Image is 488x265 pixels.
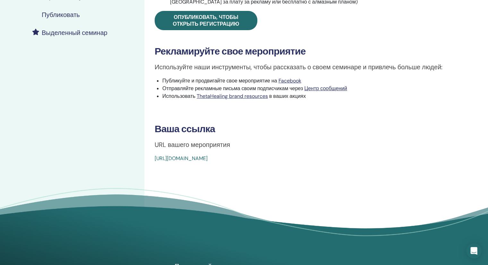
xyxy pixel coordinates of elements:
[162,85,459,92] li: Отправляйте рекламные письма своим подписчикам через
[304,85,347,92] a: Центр сообщений
[162,92,459,100] li: Использовать в ваших акциях
[162,77,459,85] li: Публикуйте и продвигайте свое мероприятие на
[155,140,459,150] p: URL вашего мероприятия
[42,29,107,37] h4: Выделенный семинар
[278,77,301,84] a: Facebook
[197,93,268,99] a: ThetaHealing brand resources
[155,62,459,72] p: Используйте наши инструменты, чтобы рассказать о своем семинаре и привлечь больше людей:
[155,46,459,57] h3: Рекламируйте свое мероприятие
[155,11,257,30] a: Опубликовать, чтобы открыть регистрацию
[155,123,459,135] h3: Ваша ссылка
[42,11,80,19] h4: Публиковать
[155,155,208,162] a: [URL][DOMAIN_NAME]
[466,243,482,259] div: Open Intercom Messenger
[173,14,239,27] span: Опубликовать, чтобы открыть регистрацию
